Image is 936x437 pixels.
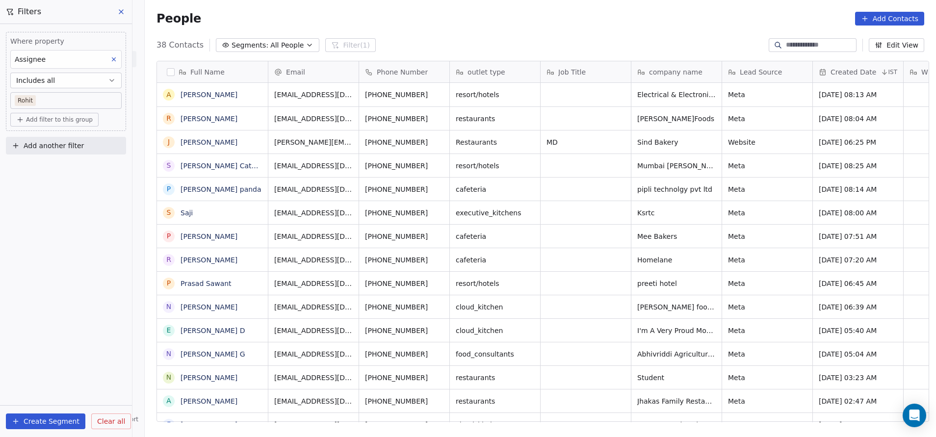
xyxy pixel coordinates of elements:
span: [PHONE_NUMBER] [365,420,443,430]
span: I'm A Very Proud Mother, and an entrepreneur !! [637,326,716,335]
span: [PHONE_NUMBER] [365,90,443,100]
span: cafeteria [456,231,534,241]
span: MD [546,137,625,147]
span: Jhakas Family Restaurant [637,396,716,406]
span: [EMAIL_ADDRESS][DOMAIN_NAME] [274,90,353,100]
div: A [166,90,171,100]
span: [PHONE_NUMBER] [365,184,443,194]
span: Meta [728,349,806,359]
span: Mumbai [PERSON_NAME] [637,161,716,171]
span: Lead Source [740,67,782,77]
span: Electrical & Electronics Engineering [637,90,716,100]
div: P [167,278,171,288]
span: [DATE] 07:51 AM [819,231,897,241]
a: [PERSON_NAME] [181,397,237,405]
span: restaurants [456,396,534,406]
a: [PERSON_NAME] Caterers [181,162,269,170]
span: resort/hotels [456,279,534,288]
span: Meta [728,90,806,100]
span: Meta [728,279,806,288]
div: N [166,349,171,359]
span: Meta [728,396,806,406]
span: [EMAIL_ADDRESS][DOMAIN_NAME] [274,302,353,312]
span: [DATE] 08:04 AM [819,114,897,124]
div: grid [157,83,268,422]
span: cloud_kitchen [456,326,534,335]
button: Edit View [869,38,924,52]
a: [PERSON_NAME] [181,91,237,99]
span: [DATE] 06:45 AM [819,279,897,288]
span: [DATE] 05:04 AM [819,349,897,359]
span: Mee Bakers [637,231,716,241]
span: Restaurants [456,137,534,147]
span: Student [637,373,716,383]
span: [PHONE_NUMBER] [365,114,443,124]
span: metaverse virtual production pvt ltd [637,420,716,430]
span: Segments: [232,40,268,51]
span: Meta [728,208,806,218]
span: [DATE] 10:01 PM [819,420,897,430]
span: resort/hotels [456,161,534,171]
span: [DATE] 06:39 AM [819,302,897,312]
span: restaurants [456,114,534,124]
span: [EMAIL_ADDRESS][DOMAIN_NAME] [274,208,353,218]
span: [DATE] 08:13 AM [819,90,897,100]
a: [PERSON_NAME] [181,232,237,240]
span: [EMAIL_ADDRESS][DOMAIN_NAME] [274,349,353,359]
a: [PERSON_NAME] [181,256,237,264]
span: [PHONE_NUMBER] [365,231,443,241]
span: [PHONE_NUMBER] [365,302,443,312]
span: [PHONE_NUMBER] [365,326,443,335]
div: S [167,207,171,218]
span: food_consultants [456,349,534,359]
div: P [167,231,171,241]
span: [PHONE_NUMBER] [365,208,443,218]
span: [EMAIL_ADDRESS][DOMAIN_NAME] [274,279,353,288]
span: cafeteria [456,255,534,265]
span: Meta [728,184,806,194]
div: J [168,137,170,147]
button: Filter(1) [325,38,376,52]
span: Website [728,137,806,147]
span: Meta [728,161,806,171]
div: Lead Source [722,61,812,82]
span: [DATE] 03:23 AM [819,373,897,383]
span: [DATE] 02:47 AM [819,396,897,406]
span: [EMAIL_ADDRESS][DOMAIN_NAME] [274,231,353,241]
a: [PERSON_NAME] D [181,327,245,334]
span: Full Name [190,67,225,77]
span: Meta [728,231,806,241]
div: S [167,160,171,171]
span: 38 Contacts [156,39,204,51]
span: [PHONE_NUMBER] [365,161,443,171]
span: [DATE] 06:25 PM [819,137,897,147]
span: [EMAIL_ADDRESS][DOMAIN_NAME] [274,161,353,171]
span: Meta [728,326,806,335]
a: Prasad Sawant [181,280,232,287]
span: cafeteria [456,184,534,194]
div: company name [631,61,722,82]
span: [DATE] 05:40 AM [819,326,897,335]
span: company name [649,67,702,77]
div: N [166,302,171,312]
span: pipli technolgy pvt ltd [637,184,716,194]
span: [PERSON_NAME] food 🥝 [637,302,716,312]
button: Add Contacts [855,12,924,26]
span: cloud_kitchen [456,302,534,312]
div: outlet type [450,61,540,82]
a: Saji [181,209,193,217]
span: Created Date [831,67,876,77]
span: [DATE] 08:14 AM [819,184,897,194]
span: Sind Bakery [637,137,716,147]
span: [PHONE_NUMBER] [365,137,443,147]
span: Phone Number [377,67,428,77]
a: [PERSON_NAME] [181,374,237,382]
div: Created DateIST [813,61,903,82]
span: Meta [728,302,806,312]
span: [PHONE_NUMBER] [365,396,443,406]
span: [DATE] 07:20 AM [819,255,897,265]
span: Ksrtc [637,208,716,218]
span: [PHONE_NUMBER] [365,349,443,359]
span: [EMAIL_ADDRESS][DOMAIN_NAME] [274,255,353,265]
span: Email [286,67,305,77]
